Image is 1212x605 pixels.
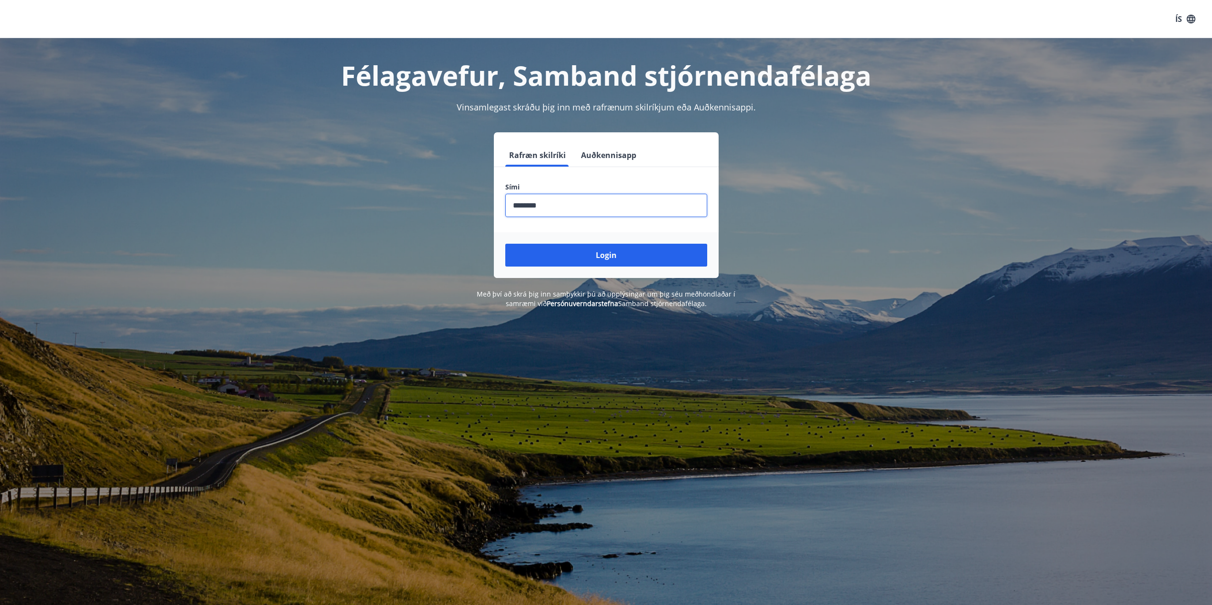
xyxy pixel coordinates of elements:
button: Auðkennisapp [577,144,640,167]
a: Persónuverndarstefna [547,299,618,308]
h1: Félagavefur, Samband stjórnendafélaga [275,57,938,93]
button: Login [505,244,707,267]
span: Vinsamlegast skráðu þig inn með rafrænum skilríkjum eða Auðkennisappi. [457,101,756,113]
label: Sími [505,182,707,192]
button: ÍS [1170,10,1201,28]
button: Rafræn skilríki [505,144,570,167]
span: Með því að skrá þig inn samþykkir þú að upplýsingar um þig séu meðhöndlaðar í samræmi við Samband... [477,289,735,308]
